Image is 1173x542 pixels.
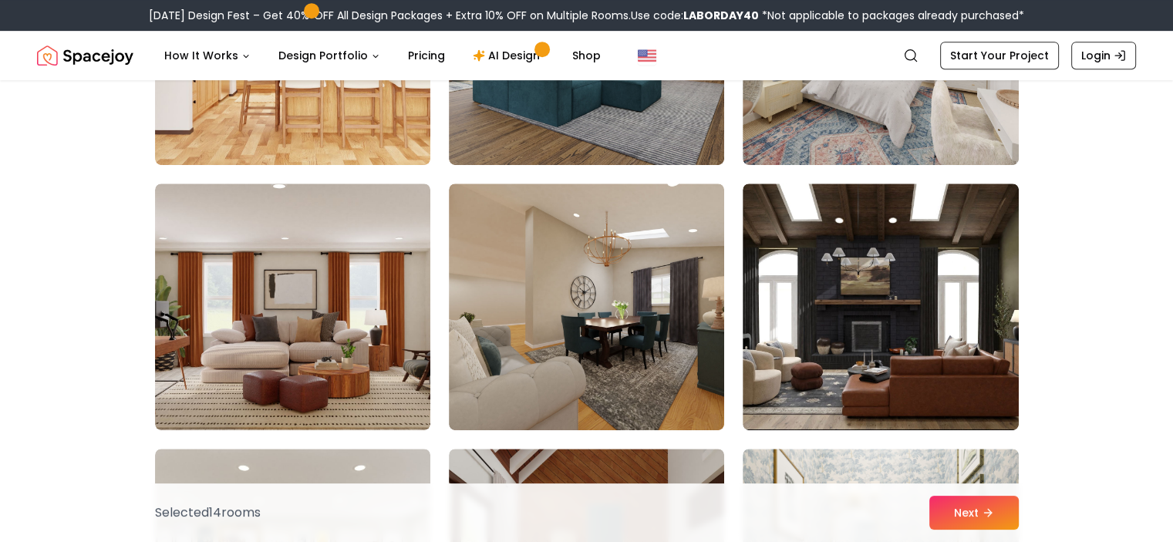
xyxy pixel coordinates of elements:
[155,503,261,522] p: Selected 14 room s
[152,40,613,71] nav: Main
[266,40,393,71] button: Design Portfolio
[638,46,656,65] img: United States
[1071,42,1136,69] a: Login
[37,40,133,71] a: Spacejoy
[929,496,1019,530] button: Next
[152,40,263,71] button: How It Works
[396,40,457,71] a: Pricing
[940,42,1059,69] a: Start Your Project
[460,40,557,71] a: AI Design
[149,8,1024,23] div: [DATE] Design Fest – Get 40% OFF All Design Packages + Extra 10% OFF on Multiple Rooms.
[37,40,133,71] img: Spacejoy Logo
[560,40,613,71] a: Shop
[759,8,1024,23] span: *Not applicable to packages already purchased*
[683,8,759,23] b: LABORDAY40
[37,31,1136,80] nav: Global
[449,183,724,430] img: Room room-77
[631,8,759,23] span: Use code:
[155,183,430,430] img: Room room-76
[743,183,1018,430] img: Room room-78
